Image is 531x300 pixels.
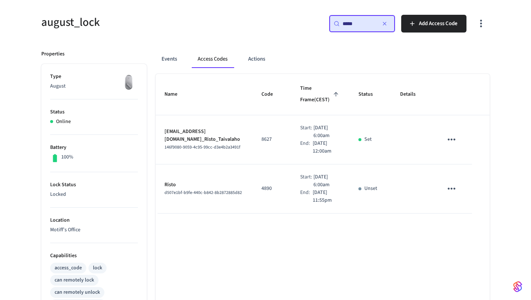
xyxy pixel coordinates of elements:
[55,289,100,296] div: can remotely unlock
[156,74,490,214] table: sticky table
[261,185,282,192] p: 4890
[358,89,382,100] span: Status
[261,136,282,143] p: 8627
[313,140,340,155] p: [DATE] 12:00am
[50,217,138,224] p: Location
[419,19,458,28] span: Add Access Code
[50,191,138,198] p: Locked
[401,15,466,33] button: Add Access Code
[364,185,377,192] p: Unset
[41,15,261,30] h5: august_lock
[93,264,102,272] div: lock
[50,252,138,260] p: Capabilities
[261,89,282,100] span: Code
[164,128,244,143] p: [EMAIL_ADDRESS][DOMAIN_NAME]_Risto_Taivalaho
[55,276,94,284] div: can remotely lock
[192,50,233,68] button: Access Codes
[313,189,340,204] p: [DATE] 11:55pm
[513,281,522,293] img: SeamLogoGradient.69752ec5.svg
[56,118,71,126] p: Online
[156,50,183,68] button: Events
[50,226,138,234] p: Motiff’s Office
[50,144,138,151] p: Battery
[300,173,313,189] div: Start:
[55,264,82,272] div: access_code
[300,189,313,204] div: End:
[242,50,271,68] button: Actions
[50,73,138,81] p: Type
[164,190,242,196] span: d507e1bf-b9fe-440c-b842-8b2872885d82
[164,144,240,150] span: 146f9080-9059-4c95-99cc-d3e4b2a3491f
[50,181,138,189] p: Lock Status
[313,173,340,189] p: [DATE] 6:00am
[61,153,73,161] p: 100%
[164,181,244,189] p: Risto
[400,89,425,100] span: Details
[300,83,340,106] span: Time Frame(CEST)
[50,108,138,116] p: Status
[300,124,313,140] div: Start:
[119,73,138,91] img: August Wifi Smart Lock 3rd Gen, Silver, Front
[164,89,187,100] span: Name
[156,50,490,68] div: ant example
[50,82,138,90] p: August
[300,140,313,155] div: End:
[313,124,340,140] p: [DATE] 6:00am
[41,50,65,58] p: Properties
[364,136,372,143] p: Set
